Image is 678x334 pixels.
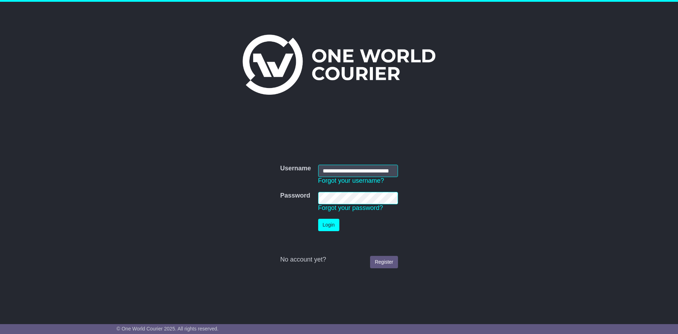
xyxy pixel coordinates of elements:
label: Password [280,192,310,200]
label: Username [280,165,311,172]
a: Forgot your username? [318,177,384,184]
div: No account yet? [280,256,398,264]
span: © One World Courier 2025. All rights reserved. [117,326,219,332]
img: One World [243,35,435,95]
button: Login [318,219,339,231]
a: Forgot your password? [318,204,383,211]
a: Register [370,256,398,268]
